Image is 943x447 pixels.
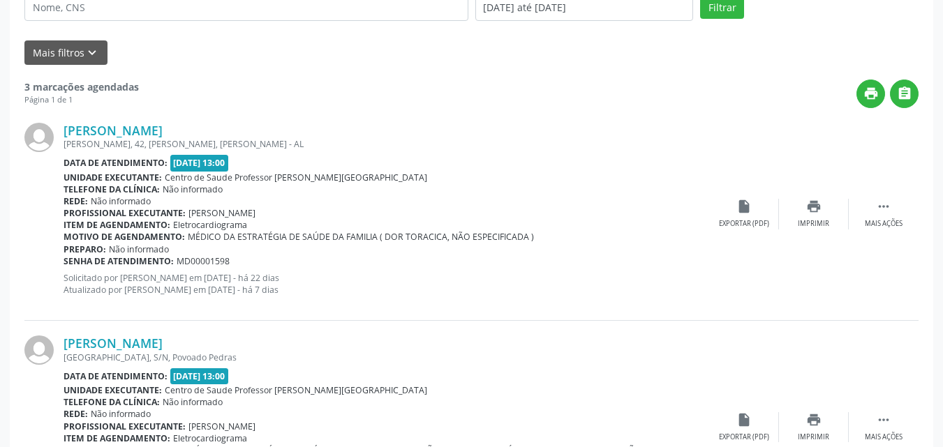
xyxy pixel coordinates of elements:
i: keyboard_arrow_down [84,45,100,61]
i:  [897,86,912,101]
b: Data de atendimento: [64,157,168,169]
span: [DATE] 13:00 [170,155,229,171]
a: [PERSON_NAME] [64,123,163,138]
b: Rede: [64,408,88,420]
div: Página 1 de 1 [24,94,139,106]
b: Rede: [64,195,88,207]
b: Telefone da clínica: [64,183,160,195]
div: Imprimir [798,219,829,229]
b: Unidade executante: [64,384,162,396]
div: Mais ações [865,432,903,442]
b: Unidade executante: [64,172,162,183]
span: MÉDICO DA ESTRATÉGIA DE SAÚDE DA FAMILIA ( DOR TORACICA, NÃO ESPECIFICADA ) [188,231,534,243]
span: Centro de Saude Professor [PERSON_NAME][GEOGRAPHIC_DATA] [165,172,427,183]
b: Item de agendamento: [64,219,170,231]
strong: 3 marcações agendadas [24,80,139,93]
b: Motivo de agendamento: [64,231,185,243]
span: Eletrocardiograma [173,432,247,444]
span: Não informado [91,195,151,207]
p: Solicitado por [PERSON_NAME] em [DATE] - há 22 dias Atualizado por [PERSON_NAME] em [DATE] - há 7... [64,272,709,296]
img: img [24,335,54,365]
b: Senha de atendimento: [64,255,174,267]
img: img [24,123,54,152]
i: insert_drive_file [736,412,752,427]
div: [PERSON_NAME], 42, [PERSON_NAME], [PERSON_NAME] - AL [64,138,709,150]
a: [PERSON_NAME] [64,335,163,351]
div: Imprimir [798,432,829,442]
b: Preparo: [64,243,106,255]
span: MD00001598 [177,255,230,267]
span: Centro de Saude Professor [PERSON_NAME][GEOGRAPHIC_DATA] [165,384,427,396]
span: Eletrocardiograma [173,219,247,231]
b: Data de atendimento: [64,370,168,382]
b: Item de agendamento: [64,432,170,444]
span: [PERSON_NAME] [188,207,255,219]
i:  [876,412,891,427]
button: print [856,79,885,108]
span: Não informado [163,396,223,408]
i:  [876,199,891,214]
div: Exportar (PDF) [719,432,769,442]
b: Profissional executante: [64,421,186,432]
b: Telefone da clínica: [64,396,160,408]
span: [PERSON_NAME] [188,421,255,432]
i: insert_drive_file [736,199,752,214]
button:  [890,79,919,108]
div: Exportar (PDF) [719,219,769,229]
span: Não informado [91,408,151,420]
div: [GEOGRAPHIC_DATA], S/N, Povoado Pedras [64,351,709,363]
i: print [863,86,879,101]
i: print [806,412,822,427]
b: Profissional executante: [64,207,186,219]
span: Não informado [109,243,169,255]
span: Não informado [163,183,223,195]
i: print [806,199,822,214]
span: [DATE] 13:00 [170,368,229,384]
button: Mais filtroskeyboard_arrow_down [24,40,107,65]
div: Mais ações [865,219,903,229]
